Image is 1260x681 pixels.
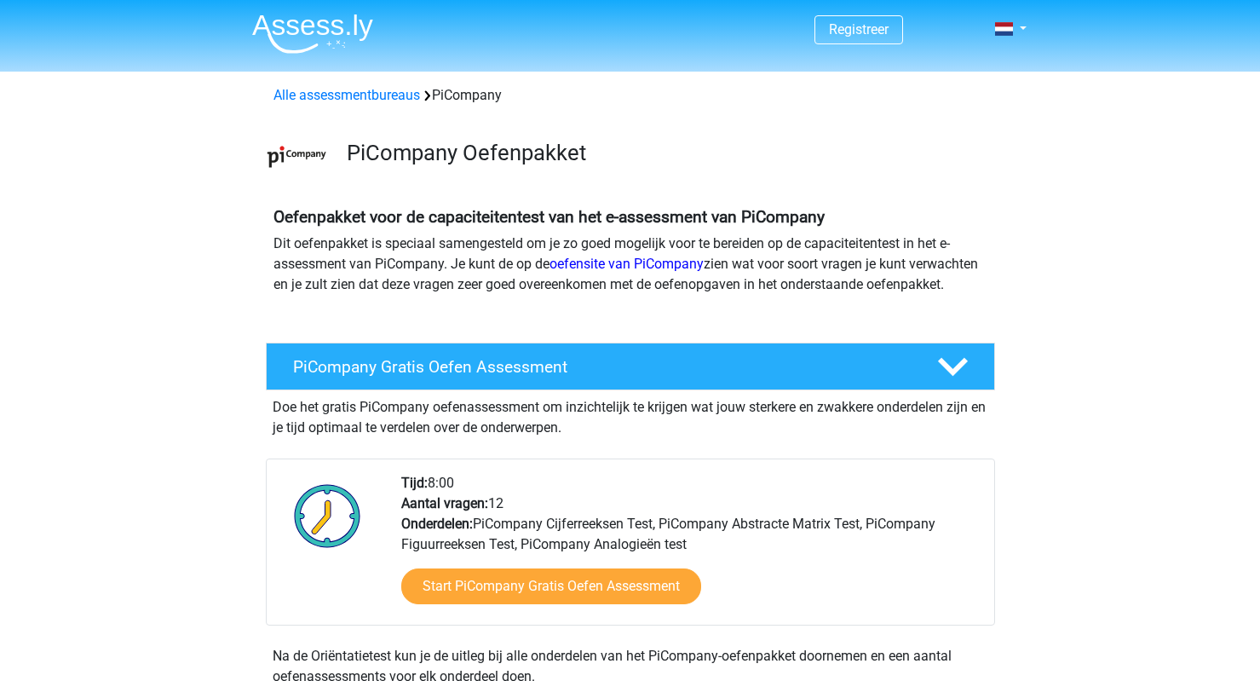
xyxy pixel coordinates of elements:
h4: PiCompany Gratis Oefen Assessment [293,357,910,377]
a: oefensite van PiCompany [549,256,704,272]
a: Alle assessmentbureaus [273,87,420,103]
b: Aantal vragen: [401,495,488,511]
b: Oefenpakket voor de capaciteitentest van het e-assessment van PiCompany [273,207,825,227]
div: Doe het gratis PiCompany oefenassessment om inzichtelijk te krijgen wat jouw sterkere en zwakkere... [266,390,995,438]
b: Onderdelen: [401,516,473,532]
p: Dit oefenpakket is speciaal samengesteld om je zo goed mogelijk voor te bereiden op de capaciteit... [273,234,987,295]
img: picompany.png [267,126,327,187]
div: PiCompany [267,85,994,106]
a: Start PiCompany Gratis Oefen Assessment [401,568,701,604]
img: Klok [285,473,371,558]
div: 8:00 12 PiCompany Cijferreeksen Test, PiCompany Abstracte Matrix Test, PiCompany Figuurreeksen Te... [388,473,993,625]
img: Assessly [252,14,373,54]
h3: PiCompany Oefenpakket [347,140,981,166]
a: PiCompany Gratis Oefen Assessment [259,343,1002,390]
b: Tijd: [401,475,428,491]
a: Registreer [829,21,889,38]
